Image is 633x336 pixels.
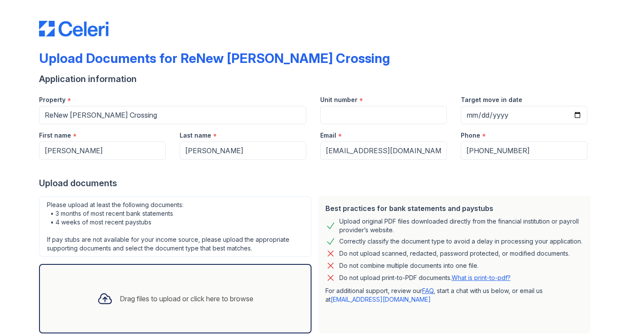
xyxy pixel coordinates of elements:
a: What is print-to-pdf? [452,274,511,281]
label: Last name [180,131,211,140]
div: Best practices for bank statements and paystubs [325,203,584,214]
div: Do not upload scanned, redacted, password protected, or modified documents. [339,248,570,259]
div: Do not combine multiple documents into one file. [339,260,479,271]
img: CE_Logo_Blue-a8612792a0a2168367f1c8372b55b34899dd931a85d93a1a3d3e32e68fde9ad4.png [39,21,108,36]
label: First name [39,131,71,140]
div: Please upload at least the following documents: • 3 months of most recent bank statements • 4 wee... [39,196,312,257]
label: Email [320,131,336,140]
div: Application information [39,73,594,85]
label: Property [39,96,66,104]
div: Correctly classify the document type to avoid a delay in processing your application. [339,236,582,247]
a: [EMAIL_ADDRESS][DOMAIN_NAME] [331,296,431,303]
label: Phone [461,131,480,140]
div: Upload original PDF files downloaded directly from the financial institution or payroll provider’... [339,217,584,234]
label: Target move in date [461,96,522,104]
p: Do not upload print-to-PDF documents. [339,273,511,282]
a: FAQ [422,287,433,294]
label: Unit number [320,96,357,104]
div: Upload Documents for ReNew [PERSON_NAME] Crossing [39,50,390,66]
div: Drag files to upload or click here to browse [120,293,253,304]
div: Upload documents [39,177,594,189]
p: For additional support, review our , start a chat with us below, or email us at [325,287,584,304]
